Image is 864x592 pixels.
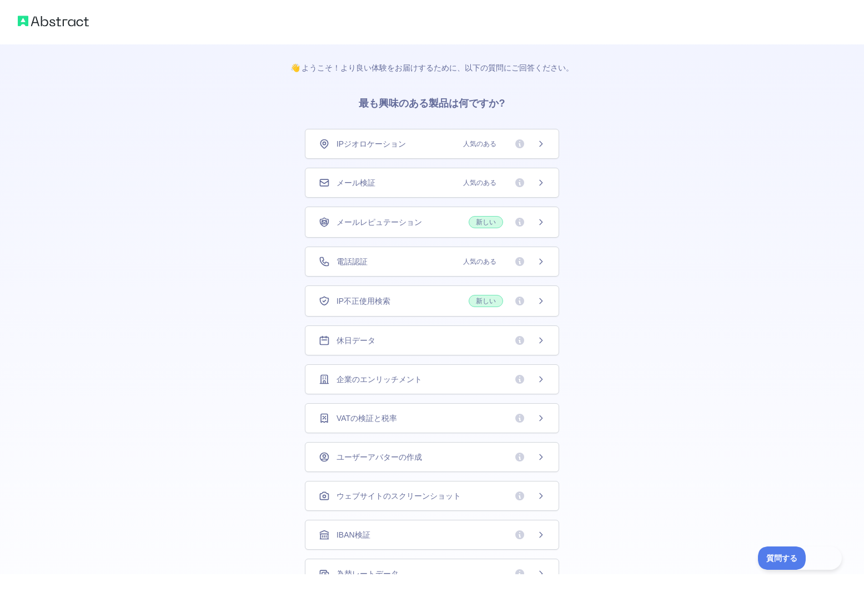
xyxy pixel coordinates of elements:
font: 最も興味のある製品は何ですか? [359,98,505,109]
font: 電話認証 [336,257,368,266]
font: メールレピュテーション [336,218,422,227]
font: 人気のある [463,140,496,148]
font: 新しい [476,297,496,305]
font: IBAN検証 [336,530,370,539]
font: メール検証 [336,178,375,187]
img: 抽象的なロゴ [18,13,89,29]
font: IPジオロケーション [336,139,406,148]
font: VATの検証と税率 [336,414,397,423]
font: 新しい [476,218,496,226]
font: 人気のある [463,179,496,187]
font: IP不正使用検索 [336,297,390,305]
font: 👋 ようこそ！より良い体験をお届けするために、以下の質問にご回答ください。 [290,63,574,72]
font: 人気のある [463,258,496,265]
font: ウェブサイトのスクリーンショット [336,491,461,500]
font: 企業のエンリッチメント [336,375,422,384]
font: 休日データ [336,336,375,345]
font: ユーザーアバターの作成 [336,453,422,461]
iframe: カスタマーサポートを切り替える [758,546,842,570]
font: 為替レートデータ [336,569,399,578]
